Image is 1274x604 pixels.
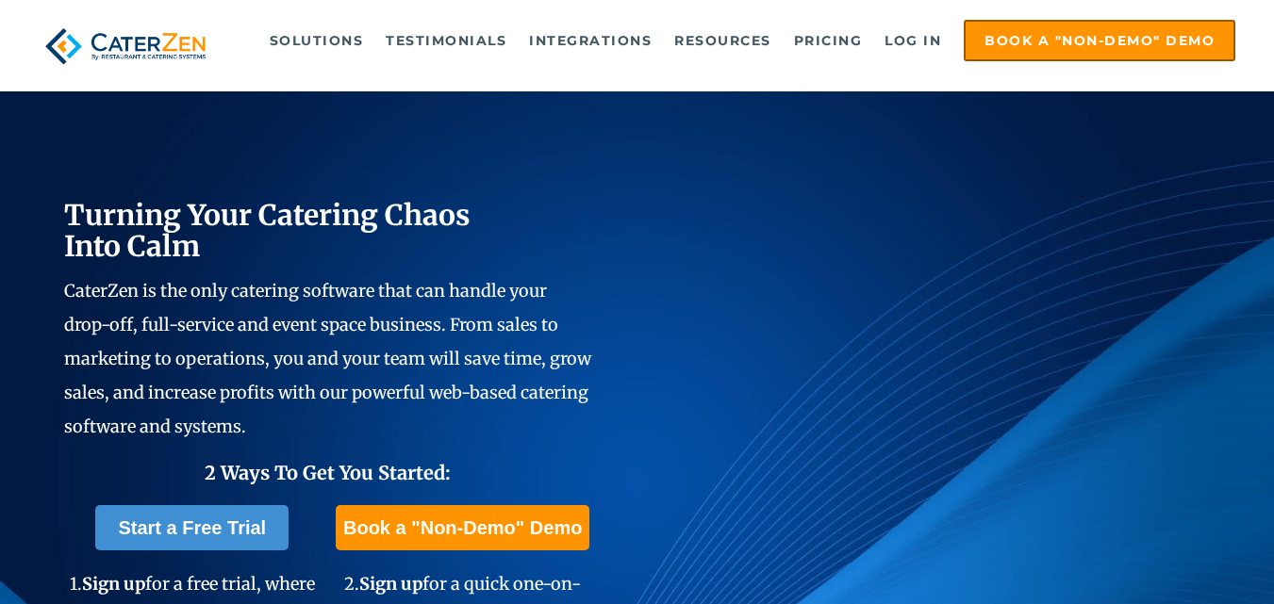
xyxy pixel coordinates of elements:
span: Turning Your Catering Chaos Into Calm [64,197,471,264]
img: caterzen [39,20,213,73]
span: 2 Ways To Get You Started: [205,461,451,484]
a: Solutions [260,22,373,59]
a: Start a Free Trial [95,505,289,550]
span: Sign up [359,573,422,595]
a: Resources [665,22,781,59]
a: Testimonials [376,22,516,59]
a: Log in [875,22,951,59]
span: CaterZen is the only catering software that can handle your drop-off, full-service and event spac... [64,280,591,437]
a: Book a "Non-Demo" Demo [964,20,1235,61]
span: Sign up [82,573,145,595]
a: Pricing [785,22,872,59]
iframe: Help widget launcher [1106,531,1253,583]
a: Book a "Non-Demo" Demo [336,505,589,550]
div: Navigation Menu [243,20,1236,61]
a: Integrations [520,22,661,59]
